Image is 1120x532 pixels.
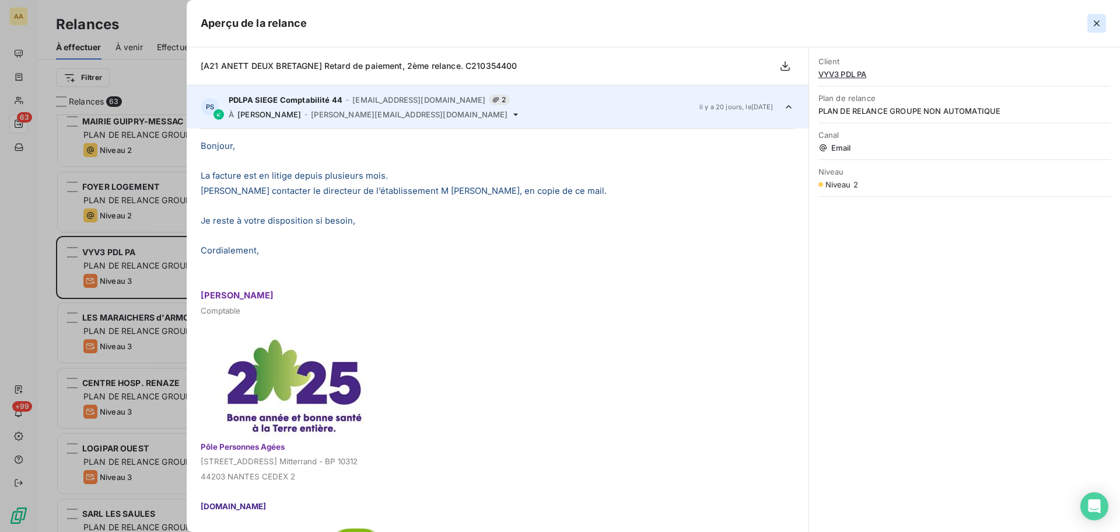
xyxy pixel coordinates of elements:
[201,171,388,181] span: La facture est en litige depuis plusieurs mois.
[201,215,355,226] span: Je reste à votre disposition si besoin,
[201,472,295,481] span: 44203 NANTES CEDEX 2
[201,245,259,256] span: Cordialement,
[818,106,1111,116] span: PLAN DE RELANCE GROUPE NON AUTOMATIQUE
[201,333,389,439] img: image004
[201,500,266,512] a: [DOMAIN_NAME]
[201,141,235,151] span: Bonjour,
[1080,492,1108,520] div: Open Intercom Messenger
[818,130,1111,140] span: Canal
[201,186,607,196] span: [PERSON_NAME] contacter le directeur de l’établissement M [PERSON_NAME], en copie de ce mail.
[818,167,1111,176] span: Niveau
[201,442,285,451] span: Pôle Personnes Agées
[304,111,307,118] span: -
[201,98,219,116] div: PS
[201,306,240,315] span: Comptable
[229,110,234,119] span: À
[818,57,1111,66] span: Client
[818,143,1111,152] span: Email
[201,15,307,32] h5: Aperçu de la relance
[237,110,301,119] span: [PERSON_NAME]
[201,290,274,301] span: [PERSON_NAME]
[352,95,485,105] span: [EMAIL_ADDRESS][DOMAIN_NAME]
[818,69,1111,79] span: VYV3 PDL PA
[818,93,1111,103] span: Plan de relance
[311,110,508,119] span: [PERSON_NAME][EMAIL_ADDRESS][DOMAIN_NAME]
[229,95,342,105] span: PDLPA SIEGE Comptabilité 44
[346,96,349,103] span: -
[699,103,773,110] span: il y a 20 jours , le [DATE]
[201,502,266,511] span: [DOMAIN_NAME]
[201,61,517,71] span: [A21 ANETT DEUX BRETAGNE] Retard de paiement, 2ème relance. C210354400
[201,457,358,466] span: [STREET_ADDRESS] Mitterrand - BP 10312
[825,180,858,189] span: Niveau 2
[489,95,509,105] span: 2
